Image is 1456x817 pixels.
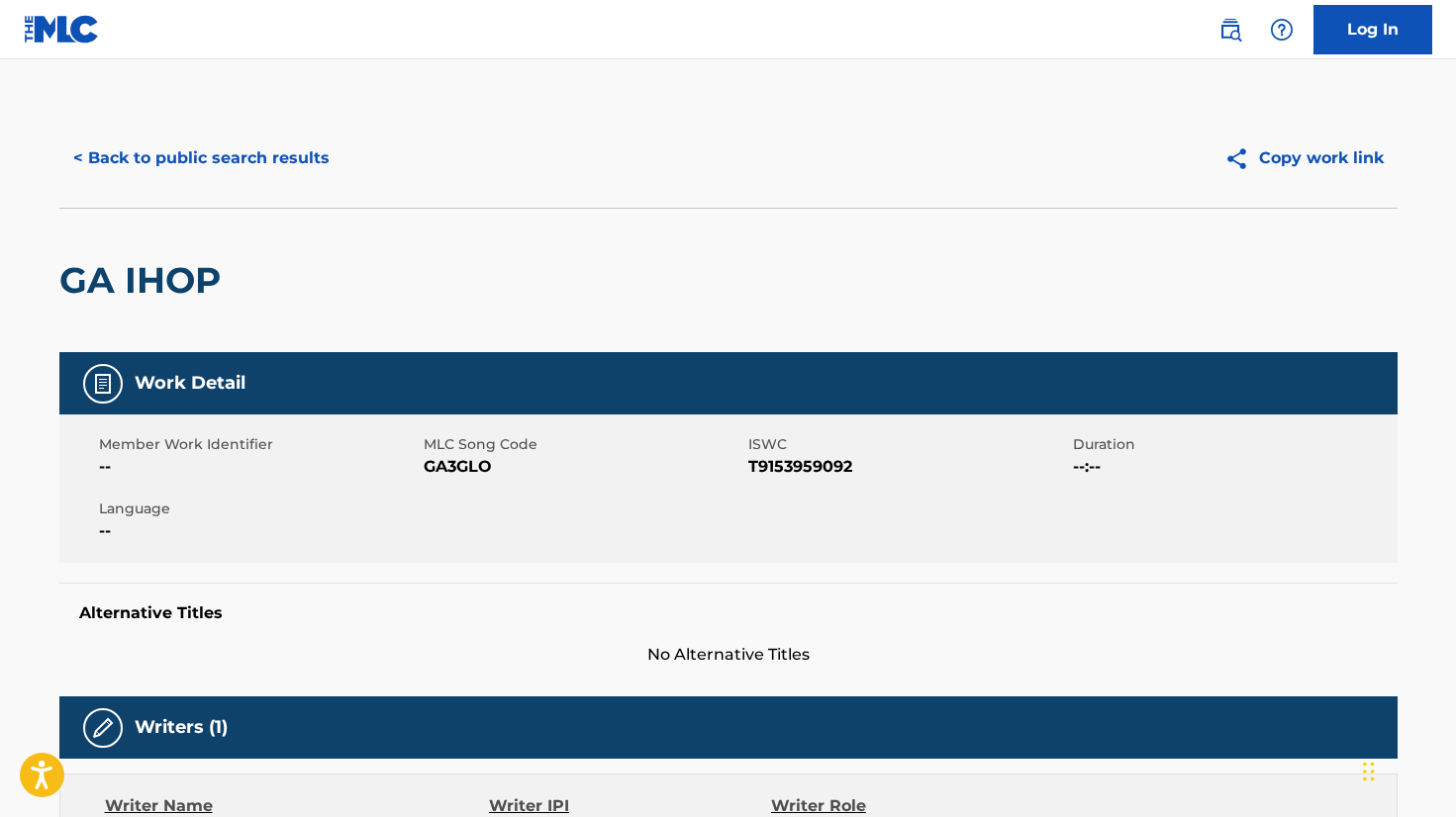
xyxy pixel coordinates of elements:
div: Help [1262,10,1302,49]
a: Public Search [1211,10,1250,49]
h5: Work Detail [135,372,245,395]
span: Duration [1073,434,1393,455]
div: Drag [1363,742,1375,801]
span: T9153959092 [748,455,1068,479]
span: -- [99,519,419,543]
span: -- [99,455,419,479]
h5: Alternative Titles [79,603,1378,623]
h2: GA IHOP [59,258,231,303]
img: MLC Logo [24,15,100,44]
iframe: Chat Widget [1357,722,1456,817]
img: Work Detail [91,372,115,396]
img: Copy work link [1224,146,1259,171]
span: MLC Song Code [424,434,743,455]
img: help [1270,18,1294,42]
h5: Writers (1) [135,716,228,739]
span: Member Work Identifier [99,434,419,455]
span: Language [99,499,419,519]
span: No Alternative Titles [59,643,1398,667]
span: GA3GLO [424,455,743,479]
span: ISWC [748,434,1068,455]
img: Writers [91,716,115,740]
button: Copy work link [1211,134,1398,183]
img: search [1218,18,1242,42]
button: < Back to public search results [59,134,343,183]
a: Log In [1313,5,1432,54]
span: --:-- [1073,455,1393,479]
